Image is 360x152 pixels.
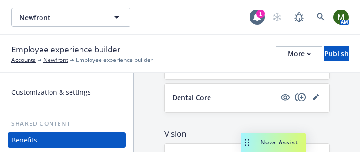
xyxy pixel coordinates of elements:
[172,92,276,102] button: Dental Core
[288,47,311,61] div: More
[324,46,349,61] button: Publish
[256,10,265,18] div: 1
[11,56,36,64] a: Accounts
[11,43,120,56] span: Employee experience builder
[260,138,298,146] span: Nova Assist
[11,132,37,148] div: Benefits
[164,128,330,140] span: Vision
[241,133,306,152] button: Nova Assist
[8,85,126,100] a: Customization & settings
[324,47,349,61] div: Publish
[310,91,321,103] a: editPencil
[276,46,322,61] button: More
[11,8,130,27] button: Newfront
[311,8,330,27] a: Search
[11,85,91,100] div: Customization & settings
[20,12,102,22] span: Newfront
[295,91,306,103] a: copyPlus
[76,56,153,64] span: Employee experience builder
[268,8,287,27] a: Start snowing
[8,132,126,148] a: Benefits
[290,8,309,27] a: Report a Bug
[8,119,126,129] div: Shared content
[241,133,253,152] div: Drag to move
[43,56,68,64] a: Newfront
[280,91,291,103] a: visible
[333,10,349,25] img: photo
[172,92,211,102] p: Dental Core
